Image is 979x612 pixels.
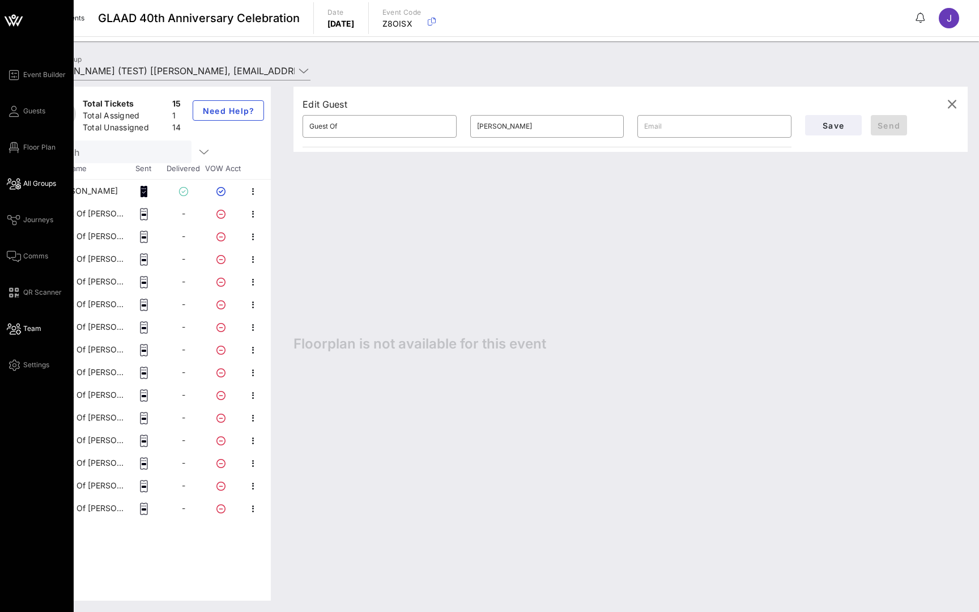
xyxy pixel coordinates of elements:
[182,458,185,467] span: -
[182,299,185,309] span: -
[53,293,124,316] div: Guest Of Crystal Harrell
[7,68,66,82] a: Event Builder
[23,106,45,116] span: Guests
[182,503,185,513] span: -
[98,10,300,27] span: GLAAD 40th Anniversary Celebration
[23,251,48,261] span: Comms
[53,497,124,520] div: Guest Of Crystal Harrell
[814,121,853,130] span: Save
[53,225,124,248] div: Guest Of Crystal Harrell
[182,435,185,445] span: -
[23,142,56,152] span: Floor Plan
[644,117,784,135] input: Email
[39,163,124,175] span: Guest Name
[939,8,959,28] div: J
[203,163,242,175] span: VOW Acct
[382,18,422,29] p: Z8OISX
[53,452,124,474] div: Guest Of Crystal Harrell
[182,413,185,422] span: -
[53,474,124,497] div: Guest Of Crystal Harrell
[163,163,203,175] span: Delivered
[182,481,185,490] span: -
[53,202,124,225] div: Guest Of Crystal Harrell
[382,7,422,18] p: Event Code
[327,7,355,18] p: Date
[293,335,546,352] span: Floorplan is not available for this event
[182,209,185,218] span: -
[23,287,62,297] span: QR Scanner
[23,70,66,80] span: Event Builder
[327,18,355,29] p: [DATE]
[53,248,124,270] div: Guest Of Crystal Harrell
[477,117,617,135] input: Last Name*
[23,360,49,370] span: Settings
[53,180,118,202] div: Crystal Harrell
[53,361,124,384] div: Guest Of Crystal Harrell
[182,367,185,377] span: -
[83,110,168,124] div: Total Assigned
[23,215,53,225] span: Journeys
[182,254,185,263] span: -
[53,384,124,406] div: Guest Of Crystal Harrell
[193,100,265,121] button: Need Help?
[7,358,49,372] a: Settings
[23,324,41,334] span: Team
[172,110,181,124] div: 1
[83,122,168,136] div: Total Unassigned
[7,141,56,154] a: Floor Plan
[805,115,862,135] button: Save
[7,286,62,299] a: QR Scanner
[309,117,449,135] input: First Name*
[53,270,124,293] div: Guest Of Crystal Harrell
[23,178,56,189] span: All Groups
[7,322,41,335] a: Team
[7,177,56,190] a: All Groups
[83,98,168,112] div: Total Tickets
[182,345,185,354] span: -
[53,338,124,361] div: Guest Of Crystal Harrell
[124,163,163,175] span: Sent
[7,213,53,227] a: Journeys
[7,104,45,118] a: Guests
[182,231,185,241] span: -
[172,98,181,112] div: 15
[53,406,124,429] div: Guest Of Crystal Harrell
[182,277,185,286] span: -
[53,429,124,452] div: Guest Of Crystal Harrell
[303,96,347,112] div: Edit Guest
[182,390,185,399] span: -
[947,12,952,24] span: J
[53,316,124,338] div: Guest Of Crystal Harrell
[172,122,181,136] div: 14
[182,322,185,331] span: -
[7,249,48,263] a: Comms
[202,106,255,116] span: Need Help?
